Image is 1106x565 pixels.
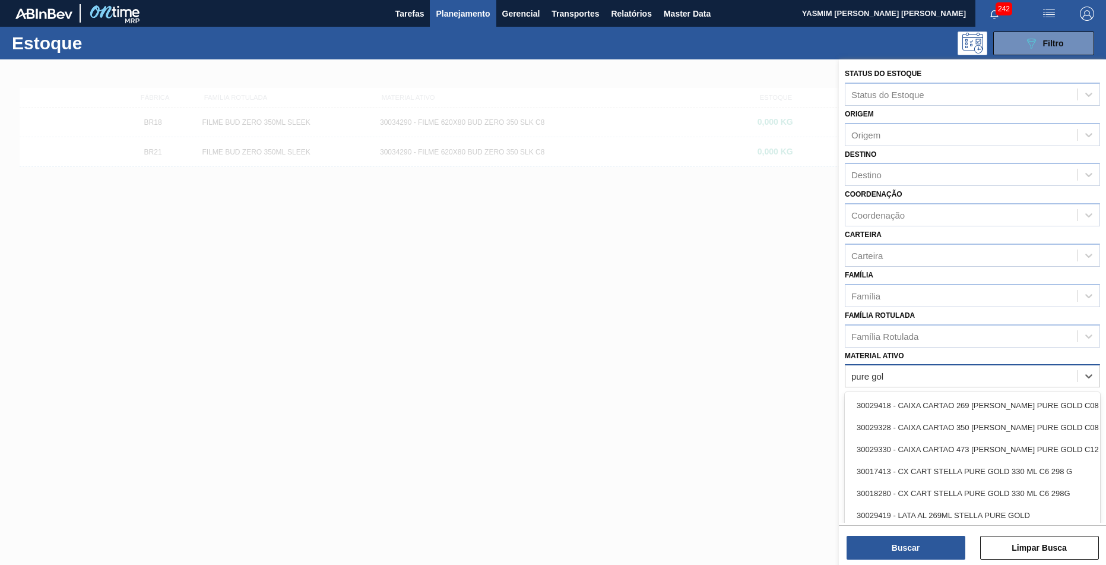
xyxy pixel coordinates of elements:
[845,190,902,198] label: Coordenação
[1042,7,1056,21] img: userActions
[851,331,918,341] div: Família Rotulada
[502,7,540,21] span: Gerencial
[845,110,874,118] label: Origem
[845,352,904,360] label: Material ativo
[845,70,921,78] label: Status do Estoque
[851,170,882,180] div: Destino
[996,2,1012,15] span: 242
[993,31,1094,55] button: Filtro
[436,7,490,21] span: Planejamento
[1043,39,1064,48] span: Filtro
[664,7,711,21] span: Master Data
[845,150,876,159] label: Destino
[1080,7,1094,21] img: Logout
[395,7,424,21] span: Tarefas
[851,130,880,140] div: Origem
[975,5,1013,22] button: Notificações
[845,504,1100,526] div: 30029419 - LATA AL 269ML STELLA PURE GOLD
[851,89,924,99] div: Status do Estoque
[851,210,905,220] div: Coordenação
[845,394,1100,416] div: 30029418 - CAIXA CARTAO 269 [PERSON_NAME] PURE GOLD C08
[845,460,1100,482] div: 30017413 - CX CART STELLA PURE GOLD 330 ML C6 298 G
[851,291,880,301] div: Família
[958,31,987,55] div: Pogramando: nenhum usuário selecionado
[845,231,882,239] label: Carteira
[611,7,651,21] span: Relatórios
[851,250,883,260] div: Carteira
[845,311,915,320] label: Família Rotulada
[12,36,188,50] h1: Estoque
[15,8,72,19] img: TNhmsLtSVTkK8tSr43FrP2fwEKptu5GPRR3wAAAABJRU5ErkJggg==
[845,416,1100,438] div: 30029328 - CAIXA CARTAO 350 [PERSON_NAME] PURE GOLD C08
[552,7,599,21] span: Transportes
[845,271,873,279] label: Família
[845,438,1100,460] div: 30029330 - CAIXA CARTAO 473 [PERSON_NAME] PURE GOLD C12
[845,482,1100,504] div: 30018280 - CX CART STELLA PURE GOLD 330 ML C6 298G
